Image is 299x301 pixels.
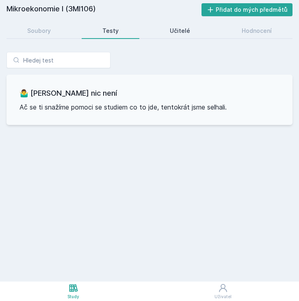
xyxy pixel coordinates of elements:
input: Hledej test [6,52,110,68]
div: Učitelé [170,27,190,35]
div: Testy [102,27,119,35]
div: Study [67,294,79,300]
div: Hodnocení [242,27,272,35]
p: Ač se ti snažíme pomoci se studiem co to jde, tentokrát jsme selhali. [19,102,279,112]
a: Soubory [6,23,72,39]
a: Učitelé [149,23,211,39]
a: Testy [82,23,140,39]
div: Soubory [27,27,51,35]
div: Uživatel [214,294,232,300]
h3: 🤷‍♂️ [PERSON_NAME] nic není [19,88,279,99]
h2: Mikroekonomie I (3MI106) [6,3,201,16]
button: Přidat do mých předmětů [201,3,293,16]
a: Hodnocení [221,23,293,39]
